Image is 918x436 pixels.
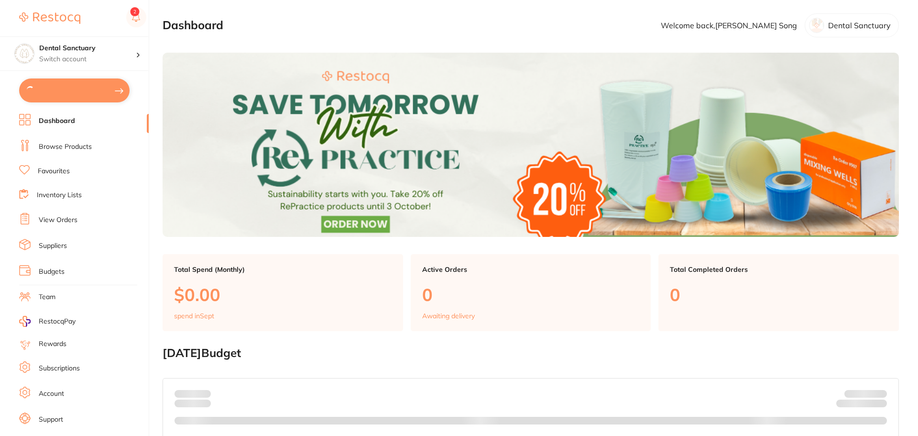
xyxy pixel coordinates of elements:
[422,285,640,304] p: 0
[661,21,797,30] p: Welcome back, [PERSON_NAME] Song
[39,215,77,225] a: View Orders
[39,339,66,349] a: Rewards
[39,292,55,302] a: Team
[163,19,223,32] h2: Dashboard
[844,390,887,398] p: Budget:
[39,142,92,152] a: Browse Products
[39,389,64,399] a: Account
[39,116,75,126] a: Dashboard
[868,390,887,398] strong: $NaN
[174,285,392,304] p: $0.00
[175,390,211,398] p: Spent:
[19,316,76,327] a: RestocqPay
[422,266,640,273] p: Active Orders
[836,398,887,409] p: Remaining:
[194,390,211,398] strong: $0.00
[163,53,899,237] img: Dashboard
[411,254,651,332] a: Active Orders0Awaiting delivery
[870,401,887,410] strong: $0.00
[15,44,34,63] img: Dental Sanctuary
[38,167,70,176] a: Favourites
[163,254,403,332] a: Total Spend (Monthly)$0.00spend inSept
[37,190,82,200] a: Inventory Lists
[670,285,887,304] p: 0
[39,415,63,425] a: Support
[39,317,76,326] span: RestocqPay
[658,254,899,332] a: Total Completed Orders0
[828,21,891,30] p: Dental Sanctuary
[174,266,392,273] p: Total Spend (Monthly)
[175,398,211,409] p: month
[39,241,67,251] a: Suppliers
[39,44,136,53] h4: Dental Sanctuary
[174,312,214,320] p: spend in Sept
[39,55,136,64] p: Switch account
[19,7,80,29] a: Restocq Logo
[19,12,80,24] img: Restocq Logo
[670,266,887,273] p: Total Completed Orders
[163,347,899,360] h2: [DATE] Budget
[39,364,80,373] a: Subscriptions
[422,312,475,320] p: Awaiting delivery
[39,267,65,277] a: Budgets
[19,316,31,327] img: RestocqPay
